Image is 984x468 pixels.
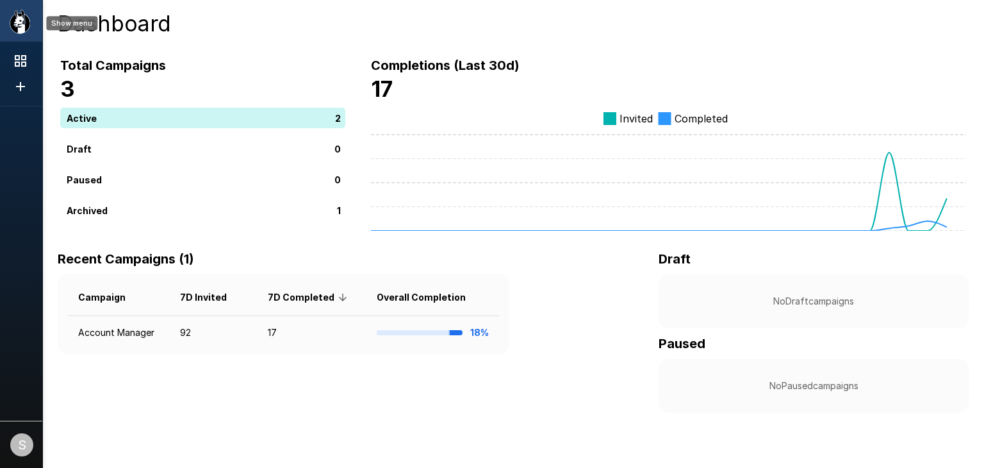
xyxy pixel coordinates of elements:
[60,76,75,102] b: 3
[659,336,705,351] b: Paused
[470,327,489,338] b: 18%
[46,16,97,30] div: Show menu
[337,203,341,217] p: 1
[334,142,341,155] p: 0
[334,172,341,186] p: 0
[58,251,194,267] b: Recent Campaigns (1)
[58,10,969,37] h4: Dashboard
[371,76,393,102] b: 17
[258,316,366,350] td: 17
[659,251,691,267] b: Draft
[180,290,243,305] span: 7D Invited
[371,58,520,73] b: Completions (Last 30d)
[335,111,341,124] p: 2
[60,58,166,73] b: Total Campaigns
[170,316,258,350] td: 92
[78,290,142,305] span: Campaign
[377,290,482,305] span: Overall Completion
[268,290,351,305] span: 7D Completed
[68,316,170,350] td: Account Manager
[679,295,948,308] p: No Draft campaigns
[679,380,948,392] p: No Paused campaigns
